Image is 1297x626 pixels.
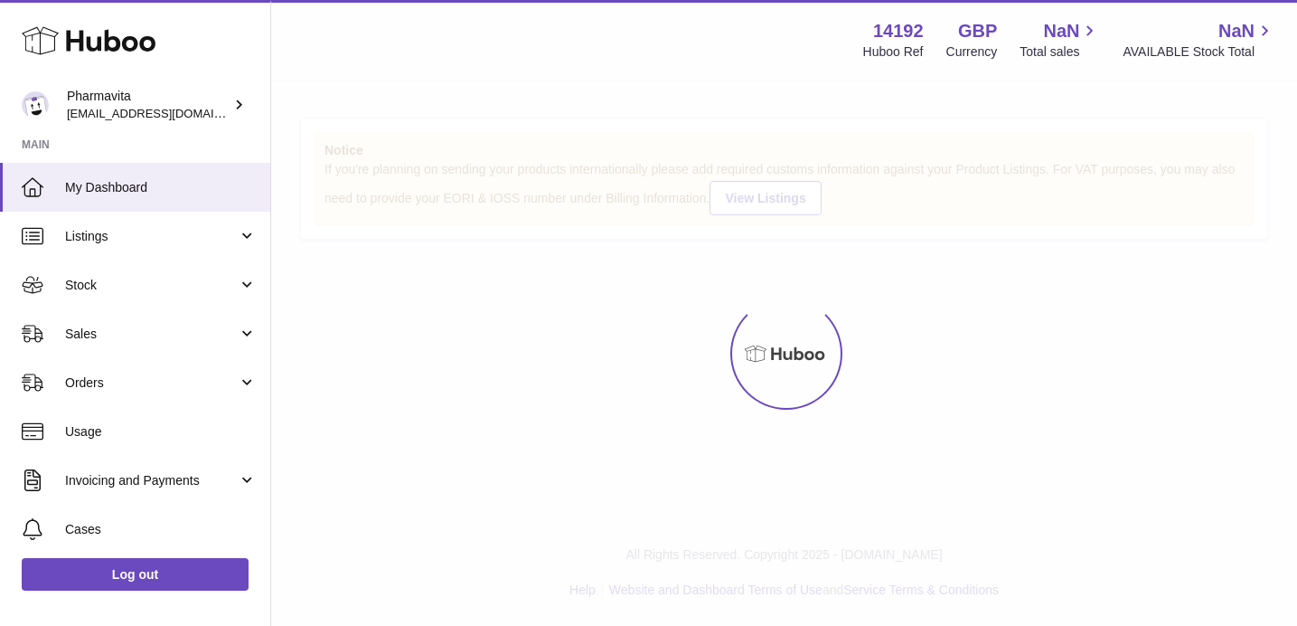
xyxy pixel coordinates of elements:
[873,19,924,43] strong: 14192
[65,423,257,441] span: Usage
[22,91,49,119] img: matt.simic@pharmavita.uk
[65,521,257,538] span: Cases
[958,19,997,43] strong: GBP
[67,88,230,122] div: Pharmavita
[65,375,238,392] span: Orders
[1043,19,1079,43] span: NaN
[67,106,266,120] span: [EMAIL_ADDRESS][DOMAIN_NAME]
[1218,19,1255,43] span: NaN
[65,277,238,294] span: Stock
[946,43,998,61] div: Currency
[65,472,238,489] span: Invoicing and Payments
[863,43,924,61] div: Huboo Ref
[1123,19,1275,61] a: NaN AVAILABLE Stock Total
[1020,19,1100,61] a: NaN Total sales
[22,558,249,591] a: Log out
[1123,43,1275,61] span: AVAILABLE Stock Total
[65,179,257,196] span: My Dashboard
[65,228,238,245] span: Listings
[65,326,238,343] span: Sales
[1020,43,1100,61] span: Total sales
